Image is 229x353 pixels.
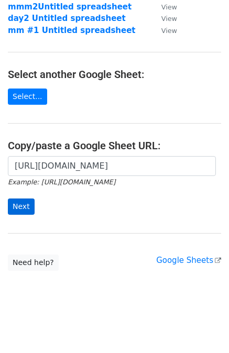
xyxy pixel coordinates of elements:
a: mm #1 Untitled spreadsheet [8,26,136,35]
input: Paste your Google Sheet URL here [8,156,216,176]
a: mmm2Untitled spreadsheet [8,2,132,12]
small: View [161,3,177,11]
input: Next [8,198,35,215]
small: View [161,15,177,23]
a: Google Sheets [156,256,221,265]
a: View [151,14,177,23]
a: View [151,26,177,35]
a: View [151,2,177,12]
small: View [161,27,177,35]
a: Need help? [8,255,59,271]
a: day2 Untitled spreadsheet [8,14,126,23]
small: Example: [URL][DOMAIN_NAME] [8,178,115,186]
h4: Select another Google Sheet: [8,68,221,81]
a: Select... [8,89,47,105]
h4: Copy/paste a Google Sheet URL: [8,139,221,152]
iframe: Chat Widget [177,303,229,353]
